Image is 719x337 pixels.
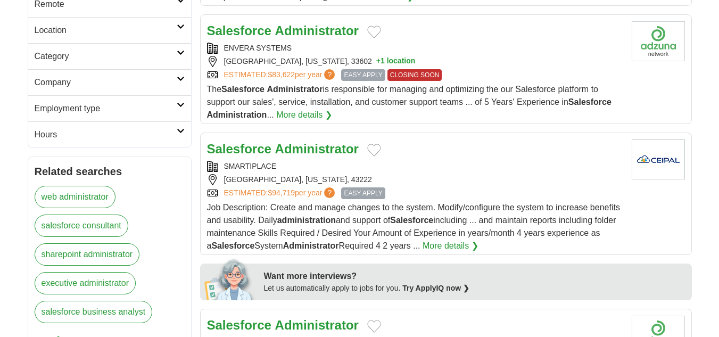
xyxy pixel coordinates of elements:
a: executive administrator [35,272,136,294]
div: SMARTIPLACE [207,161,623,172]
a: sharepoint administrator [35,243,140,266]
div: [GEOGRAPHIC_DATA], [US_STATE], 33602 [207,56,623,67]
a: Salesforce Administrator [207,318,359,332]
strong: Salesforce [207,142,271,156]
strong: Salesforce [207,318,271,332]
div: Want more interviews? [264,270,685,283]
strong: Salesforce [390,216,433,225]
strong: Administrator [267,85,323,94]
span: $94,719 [268,188,295,197]
a: More details ❯ [423,240,478,252]
span: EASY APPLY [341,187,385,199]
a: ESTIMATED:$94,719per year? [224,187,337,199]
div: ENVERA SYSTEMS [207,43,623,54]
span: CLOSING SOON [387,69,442,81]
strong: Administration [207,110,267,119]
a: Company [28,69,191,95]
button: Add to favorite jobs [367,320,381,333]
button: Add to favorite jobs [367,144,381,157]
button: +1 location [376,56,416,67]
img: Company logo [632,139,685,179]
strong: Administrator [275,142,359,156]
a: Salesforce Administrator [207,23,359,38]
h2: Employment type [35,102,177,115]
strong: Salesforce [568,97,611,106]
strong: Administrator [275,318,359,332]
span: + [376,56,381,67]
img: apply-iq-scientist.png [204,258,256,300]
span: EASY APPLY [341,69,385,81]
strong: Salesforce [211,241,254,250]
strong: Administrator [283,241,339,250]
span: ? [324,187,335,198]
img: Company logo [632,21,685,61]
a: Employment type [28,95,191,121]
h2: Related searches [35,163,185,179]
span: ? [324,69,335,80]
a: Location [28,17,191,43]
a: More details ❯ [276,109,332,121]
span: Job Description: Create and manage changes to the system. Modify/configure the system to increase... [207,203,620,250]
a: Salesforce Administrator [207,142,359,156]
a: Category [28,43,191,69]
a: web administrator [35,186,115,208]
strong: Salesforce [207,23,271,38]
h2: Category [35,50,177,63]
a: Hours [28,121,191,147]
strong: Administrator [275,23,359,38]
div: [GEOGRAPHIC_DATA], [US_STATE], 43222 [207,174,623,185]
h2: Hours [35,128,177,141]
span: The is responsible for managing and optimizing the our Salesforce platform to support our sales',... [207,85,611,119]
strong: Salesforce [221,85,265,94]
div: Let us automatically apply to jobs for you. [264,283,685,294]
a: ESTIMATED:$83,622per year? [224,69,337,81]
a: salesforce business analyst [35,301,153,323]
h2: Company [35,76,177,89]
a: salesforce consultant [35,215,128,237]
strong: administration [277,216,336,225]
a: Try ApplyIQ now ❯ [402,284,469,292]
button: Add to favorite jobs [367,26,381,38]
h2: Location [35,24,177,37]
span: $83,622 [268,70,295,79]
